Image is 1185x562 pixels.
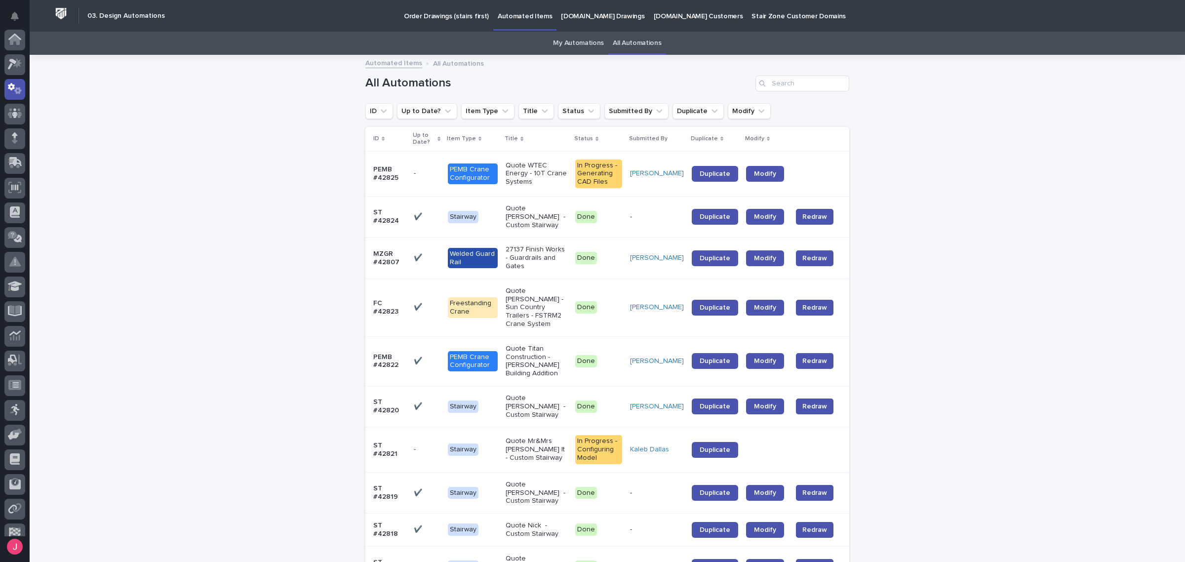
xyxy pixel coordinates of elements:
span: Redraw [802,488,827,498]
p: - [414,167,418,178]
button: Status [558,103,600,119]
a: [PERSON_NAME] [630,254,684,262]
span: Redraw [802,303,827,313]
tr: FC #42823✔️✔️ Freestanding CraneQuote [PERSON_NAME] - Sun Country Trailers - FSTRM2 Crane SystemD... [365,279,849,336]
span: Duplicate [700,255,730,262]
div: In Progress - Configuring Model [575,435,622,464]
div: In Progress - Generating CAD Files [575,160,622,188]
a: Modify [746,300,784,316]
p: Modify [745,133,764,144]
tr: PEMB #42825-- PEMB Crane ConfiguratorQuote WTEC Energy - 10T Crane SystemsIn Progress - Generatin... [365,151,849,196]
p: ST #42819 [373,484,406,501]
p: ✔️ [414,211,424,221]
span: Modify [754,526,776,533]
tr: MZGR #42807✔️✔️ Welded Guard Rail27137 Finish Works - Guardrails and GatesDone[PERSON_NAME] Dupli... [365,238,849,279]
p: Quote [PERSON_NAME] - Custom Stairway [506,481,567,505]
a: Kaleb Dallas [630,445,669,454]
a: All Automations [613,32,661,55]
button: users-avatar [4,536,25,557]
a: Modify [746,522,784,538]
div: Done [575,401,597,413]
span: Redraw [802,525,827,535]
button: Redraw [796,399,833,414]
h2: 03. Design Automations [87,12,165,20]
button: Title [518,103,554,119]
button: Up to Date? [397,103,457,119]
span: Duplicate [700,526,730,533]
span: Modify [754,403,776,410]
div: Freestanding Crane [448,297,498,318]
p: Quote [PERSON_NAME] - Sun Country Trailers - FSTRM2 Crane System [506,287,567,328]
button: Redraw [796,250,833,266]
span: Redraw [802,356,827,366]
span: Modify [754,304,776,311]
a: Modify [746,250,784,266]
tr: PEMB #42822✔️✔️ PEMB Crane ConfiguratorQuote Titan Construction - [PERSON_NAME] Building Addition... [365,336,849,386]
div: Stairway [448,211,478,223]
div: Done [575,523,597,536]
p: PEMB #42822 [373,353,406,370]
span: Duplicate [700,304,730,311]
div: PEMB Crane Configurator [448,163,498,184]
a: Duplicate [692,166,738,182]
img: Workspace Logo [52,4,70,23]
button: Redraw [796,485,833,501]
tr: ST #42819✔️✔️ StairwayQuote [PERSON_NAME] - Custom StairwayDone-DuplicateModifyRedraw [365,472,849,513]
button: Redraw [796,209,833,225]
div: Done [575,252,597,264]
button: Item Type [461,103,514,119]
p: ID [373,133,379,144]
span: Duplicate [700,170,730,177]
p: Duplicate [691,133,718,144]
p: - [414,443,418,454]
a: Duplicate [692,209,738,225]
span: Modify [754,213,776,220]
a: [PERSON_NAME] [630,402,684,411]
p: Quote [PERSON_NAME] - Custom Stairway [506,204,567,229]
p: - [630,525,684,534]
p: 27137 Finish Works - Guardrails and Gates [506,245,567,270]
p: Quote Titan Construction - [PERSON_NAME] Building Addition [506,345,567,378]
button: Duplicate [672,103,724,119]
a: Modify [746,485,784,501]
div: Done [575,301,597,314]
p: Up to Date? [413,130,435,148]
tr: ST #42818✔️✔️ StairwayQuote Nick - Custom StairwayDone-DuplicateModifyRedraw [365,514,849,547]
a: Duplicate [692,399,738,414]
input: Search [755,76,849,91]
span: Modify [754,489,776,496]
span: Modify [754,255,776,262]
a: [PERSON_NAME] [630,303,684,312]
tr: ST #42821-- StairwayQuote Mr&Mrs [PERSON_NAME] It - Custom StairwayIn Progress - Configuring Mode... [365,427,849,472]
a: Modify [746,399,784,414]
button: Submitted By [604,103,669,119]
p: - [630,489,684,497]
a: Automated Items [365,57,422,68]
div: Done [575,487,597,499]
span: Modify [754,170,776,177]
a: Duplicate [692,485,738,501]
div: Done [575,355,597,367]
p: ST #42820 [373,398,406,415]
p: All Automations [433,57,484,68]
p: MZGR #42807 [373,250,406,267]
span: Duplicate [700,403,730,410]
p: ✔️ [414,523,424,534]
p: ST #42821 [373,442,406,458]
a: Modify [746,166,784,182]
p: Item Type [447,133,476,144]
div: Notifications [12,12,25,28]
span: Redraw [802,253,827,263]
p: Status [574,133,593,144]
span: Duplicate [700,358,730,364]
p: ✔️ [414,252,424,262]
p: - [630,213,684,221]
p: ✔️ [414,301,424,312]
div: Stairway [448,487,478,499]
p: FC #42823 [373,299,406,316]
p: PEMB #42825 [373,165,406,182]
p: Quote Mr&Mrs [PERSON_NAME] It - Custom Stairway [506,437,567,462]
button: Modify [728,103,771,119]
a: Duplicate [692,300,738,316]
